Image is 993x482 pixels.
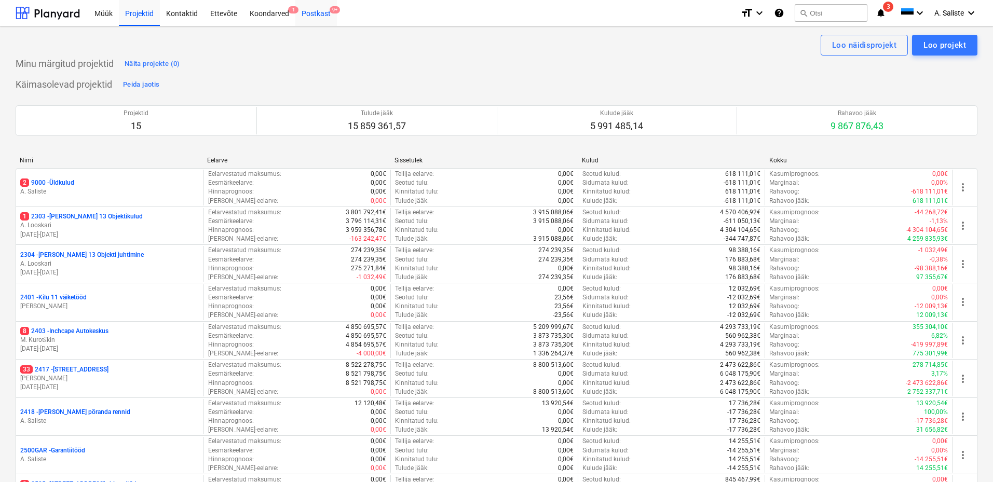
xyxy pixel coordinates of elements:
p: 0,00€ [371,187,386,196]
p: Kinnitatud kulud : [582,379,631,388]
p: 17 736,28€ [729,399,760,408]
p: 2 473 622,86€ [720,379,760,388]
p: 0,00€ [558,170,574,178]
p: Marginaal : [769,217,799,226]
p: Seotud kulud : [582,399,621,408]
p: -12 032,69€ [727,293,760,302]
p: A. Saliste [20,187,199,196]
p: -344 747,87€ [724,235,760,243]
p: -611 050,13€ [724,217,760,226]
p: 4 259 835,93€ [907,235,948,243]
p: 0,00€ [558,264,574,273]
p: 3 873 735,30€ [533,332,574,340]
p: 9 867 876,43 [831,120,883,132]
p: -618 111,01€ [724,197,760,205]
p: Hinnaprognoos : [208,264,254,273]
p: 0,00€ [371,311,386,320]
p: 3 915 088,06€ [533,235,574,243]
p: Käimasolevad projektid [16,78,112,91]
p: 0,00€ [932,170,948,178]
span: more_vert [957,258,969,270]
p: 3,17% [931,369,948,378]
p: -1 032,49€ [357,273,386,282]
p: Kinnitatud tulu : [395,264,439,273]
p: 2304 - [PERSON_NAME] 13 Objekti juhtimine [20,251,144,259]
i: keyboard_arrow_down [753,7,766,19]
p: -419 997,89€ [911,340,948,349]
p: -98 388,16€ [915,264,948,273]
p: 275 271,84€ [351,264,386,273]
p: 100,00% [924,408,948,417]
button: Otsi [795,4,867,22]
p: Kinnitatud kulud : [582,187,631,196]
p: Tellija eelarve : [395,323,434,332]
p: 4 293 733,19€ [720,323,760,332]
p: Eelarvestatud maksumus : [208,323,281,332]
p: 17 736,28€ [729,417,760,425]
p: Tulude jääk [348,109,406,118]
p: Rahavoog : [769,379,799,388]
p: Tulude jääk : [395,349,429,358]
p: 0,00€ [558,408,574,417]
p: 274 239,35€ [351,246,386,255]
p: Kinnitatud tulu : [395,340,439,349]
p: 8 521 798,75€ [346,369,386,378]
p: 98 388,16€ [729,246,760,255]
p: Hinnaprognoos : [208,187,254,196]
p: Kasumiprognoos : [769,399,820,408]
iframe: Chat Widget [941,432,993,482]
p: Kasumiprognoos : [769,246,820,255]
p: 0,00€ [558,284,574,293]
p: 274 239,35€ [351,255,386,264]
p: [PERSON_NAME]-eelarve : [208,197,278,205]
p: A. Saliste [20,455,199,464]
p: Rahavoo jääk : [769,273,809,282]
p: Sidumata kulud : [582,369,629,378]
p: Seotud tulu : [395,217,429,226]
p: Kulude jääk [590,109,643,118]
p: 2403 - Inchcape Autokeskus [20,327,108,336]
p: 2417 - [STREET_ADDRESS] [20,365,108,374]
p: Rahavoo jääk : [769,235,809,243]
p: Kasumiprognoos : [769,170,820,178]
p: Kinnitatud tulu : [395,417,439,425]
p: 15 [124,120,148,132]
p: Seotud kulud : [582,170,621,178]
p: [PERSON_NAME]-eelarve : [208,235,278,243]
p: 0,00€ [558,178,574,187]
button: Peida jaotis [120,76,162,93]
span: more_vert [957,334,969,347]
p: 618 111,01€ [725,187,760,196]
p: Marginaal : [769,293,799,302]
p: Seotud tulu : [395,332,429,340]
p: Rahavoo jääk : [769,197,809,205]
p: 23,56€ [554,302,574,311]
div: Peida jaotis [123,79,159,91]
p: Rahavoo jääk : [769,388,809,396]
p: 3 915 088,06€ [533,208,574,217]
p: 8 521 798,75€ [346,379,386,388]
div: 82403 -Inchcape AutokeskusM. Kurotškin[DATE]-[DATE] [20,327,199,353]
p: Marginaal : [769,369,799,378]
p: -12 032,69€ [727,311,760,320]
span: 1 [20,212,29,221]
p: Eesmärkeelarve : [208,369,254,378]
p: Kinnitatud tulu : [395,226,439,235]
p: 0,00€ [371,170,386,178]
p: Kasumiprognoos : [769,323,820,332]
button: Loo projekt [912,35,977,56]
p: -2 473 622,86€ [906,379,948,388]
p: Kinnitatud tulu : [395,302,439,311]
p: Hinnaprognoos : [208,302,254,311]
p: [PERSON_NAME] [20,374,199,383]
p: Sidumata kulud : [582,217,629,226]
div: 2418 -[PERSON_NAME] põranda rennidA. Saliste [20,408,199,425]
p: Tulude jääk : [395,388,429,396]
p: Tulude jääk : [395,311,429,320]
p: Eelarvestatud maksumus : [208,208,281,217]
div: Kulud [582,157,761,164]
p: 0,00€ [371,197,386,205]
p: -44 268,72€ [915,208,948,217]
p: Rahavoog : [769,302,799,311]
button: Loo näidisprojekt [821,35,908,56]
